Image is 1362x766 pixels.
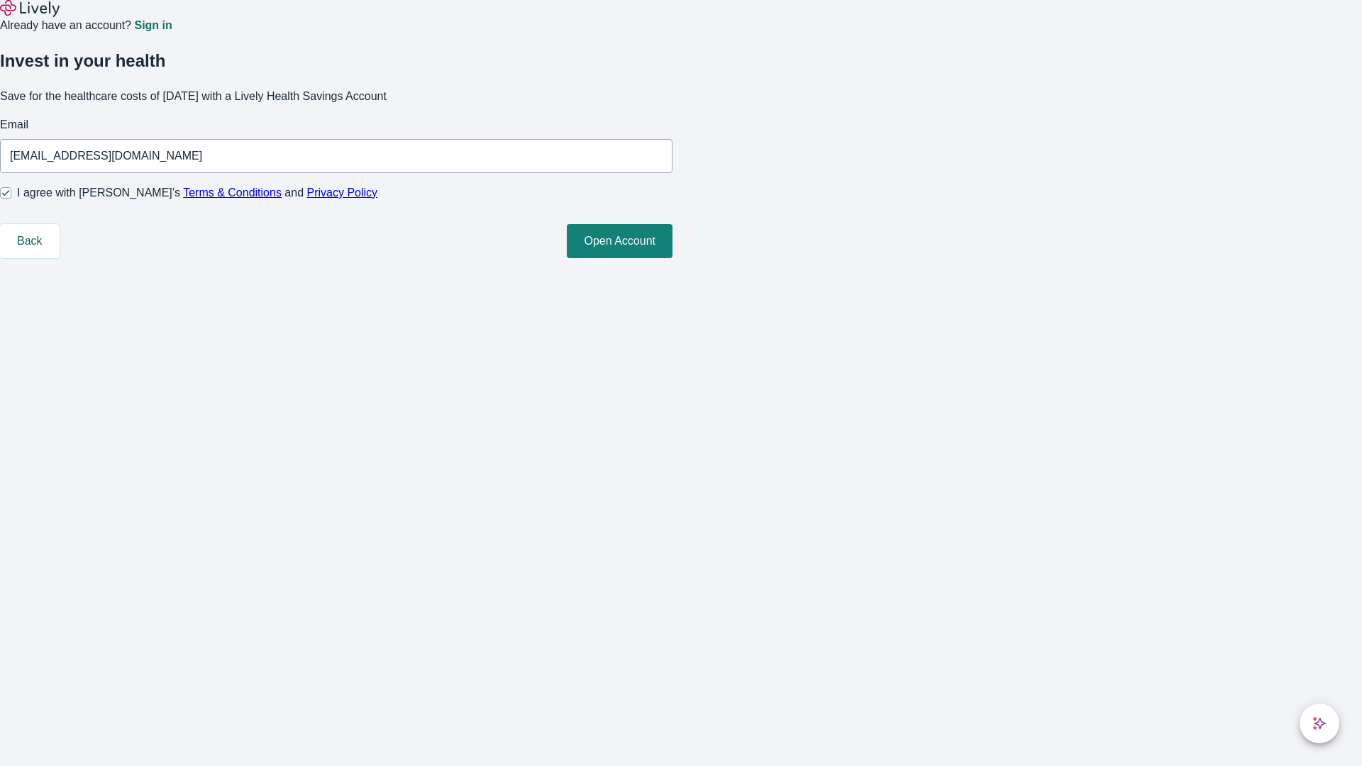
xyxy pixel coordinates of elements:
button: chat [1300,704,1339,743]
svg: Lively AI Assistant [1312,716,1327,731]
span: I agree with [PERSON_NAME]’s and [17,184,377,201]
button: Open Account [567,224,672,258]
a: Sign in [134,20,172,31]
a: Privacy Policy [307,187,378,199]
a: Terms & Conditions [183,187,282,199]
